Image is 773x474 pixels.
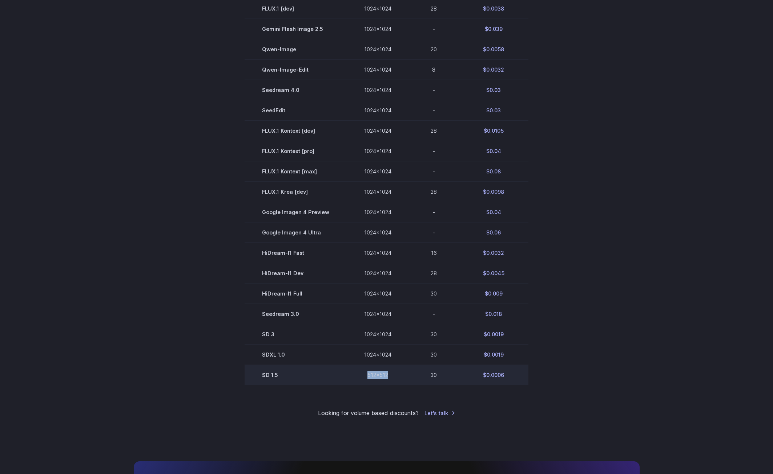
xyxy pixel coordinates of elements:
td: Qwen-Image [245,39,347,59]
td: $0.0032 [459,243,528,263]
td: 30 [409,345,459,365]
td: FLUX.1 Krea [dev] [245,182,347,202]
td: - [409,80,459,100]
td: 512x512 [347,365,409,385]
td: 1024x1024 [347,161,409,182]
td: 16 [409,243,459,263]
td: 1024x1024 [347,59,409,80]
td: 1024x1024 [347,263,409,284]
td: 28 [409,120,459,141]
td: 1024x1024 [347,202,409,222]
td: 1024x1024 [347,284,409,304]
td: $0.0006 [459,365,528,385]
td: 1024x1024 [347,39,409,59]
td: SeedEdit [245,100,347,120]
td: HiDream-I1 Fast [245,243,347,263]
td: FLUX.1 Kontext [max] [245,161,347,182]
td: HiDream-I1 Dev [245,263,347,284]
td: - [409,161,459,182]
td: Seedream 3.0 [245,304,347,324]
td: $0.03 [459,80,528,100]
td: $0.0019 [459,345,528,365]
td: $0.06 [459,222,528,243]
td: $0.0058 [459,39,528,59]
span: Gemini Flash Image 2.5 [262,25,329,33]
td: 30 [409,284,459,304]
td: $0.0098 [459,182,528,202]
td: 1024x1024 [347,324,409,345]
td: $0.0032 [459,59,528,80]
td: SD 1.5 [245,365,347,385]
td: 1024x1024 [347,182,409,202]
td: HiDream-I1 Full [245,284,347,304]
td: $0.009 [459,284,528,304]
td: Seedream 4.0 [245,80,347,100]
td: FLUX.1 Kontext [pro] [245,141,347,161]
td: 8 [409,59,459,80]
a: Let's talk [424,409,455,417]
td: - [409,19,459,39]
td: 1024x1024 [347,222,409,243]
td: SDXL 1.0 [245,345,347,365]
td: $0.08 [459,161,528,182]
td: $0.0019 [459,324,528,345]
td: 1024x1024 [347,120,409,141]
td: $0.018 [459,304,528,324]
td: 28 [409,263,459,284]
td: 1024x1024 [347,141,409,161]
td: 30 [409,324,459,345]
td: $0.0045 [459,263,528,284]
td: $0.039 [459,19,528,39]
td: 1024x1024 [347,100,409,120]
td: - [409,141,459,161]
td: - [409,100,459,120]
td: 1024x1024 [347,345,409,365]
td: 1024x1024 [347,80,409,100]
td: 20 [409,39,459,59]
td: Google Imagen 4 Ultra [245,222,347,243]
td: $0.04 [459,141,528,161]
td: - [409,304,459,324]
td: $0.04 [459,202,528,222]
td: $0.03 [459,100,528,120]
td: 30 [409,365,459,385]
small: Looking for volume based discounts? [318,409,419,418]
td: 1024x1024 [347,19,409,39]
td: SD 3 [245,324,347,345]
td: FLUX.1 Kontext [dev] [245,120,347,141]
td: 1024x1024 [347,243,409,263]
td: $0.0105 [459,120,528,141]
td: - [409,222,459,243]
td: Qwen-Image-Edit [245,59,347,80]
td: 1024x1024 [347,304,409,324]
td: Google Imagen 4 Preview [245,202,347,222]
td: - [409,202,459,222]
td: 28 [409,182,459,202]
